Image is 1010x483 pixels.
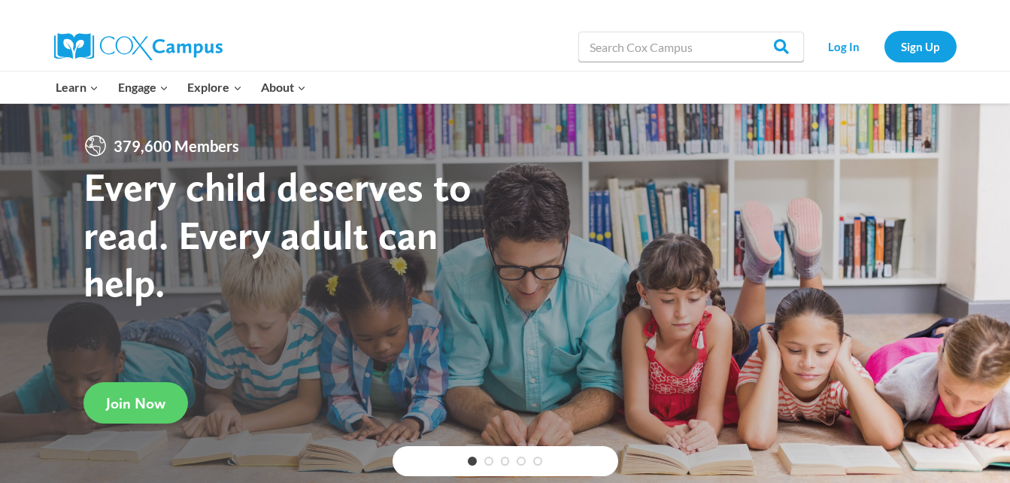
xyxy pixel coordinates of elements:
img: Cox Campus [54,33,223,60]
span: 379,600 Members [108,134,245,158]
nav: Secondary Navigation [811,31,957,62]
a: Log In [811,31,877,62]
span: About [261,77,306,97]
nav: Primary Navigation [47,71,316,103]
span: Explore [187,77,241,97]
a: Join Now [83,382,188,424]
strong: Every child deserves to read. Every adult can help. [83,163,472,306]
a: 5 [533,457,542,466]
span: Learn [56,77,99,97]
a: 4 [517,457,526,466]
input: Search Cox Campus [578,32,804,62]
span: Engage [118,77,168,97]
a: 2 [484,457,493,466]
span: Join Now [106,394,165,412]
a: 3 [501,457,510,466]
a: Sign Up [884,31,957,62]
a: 1 [468,457,477,466]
